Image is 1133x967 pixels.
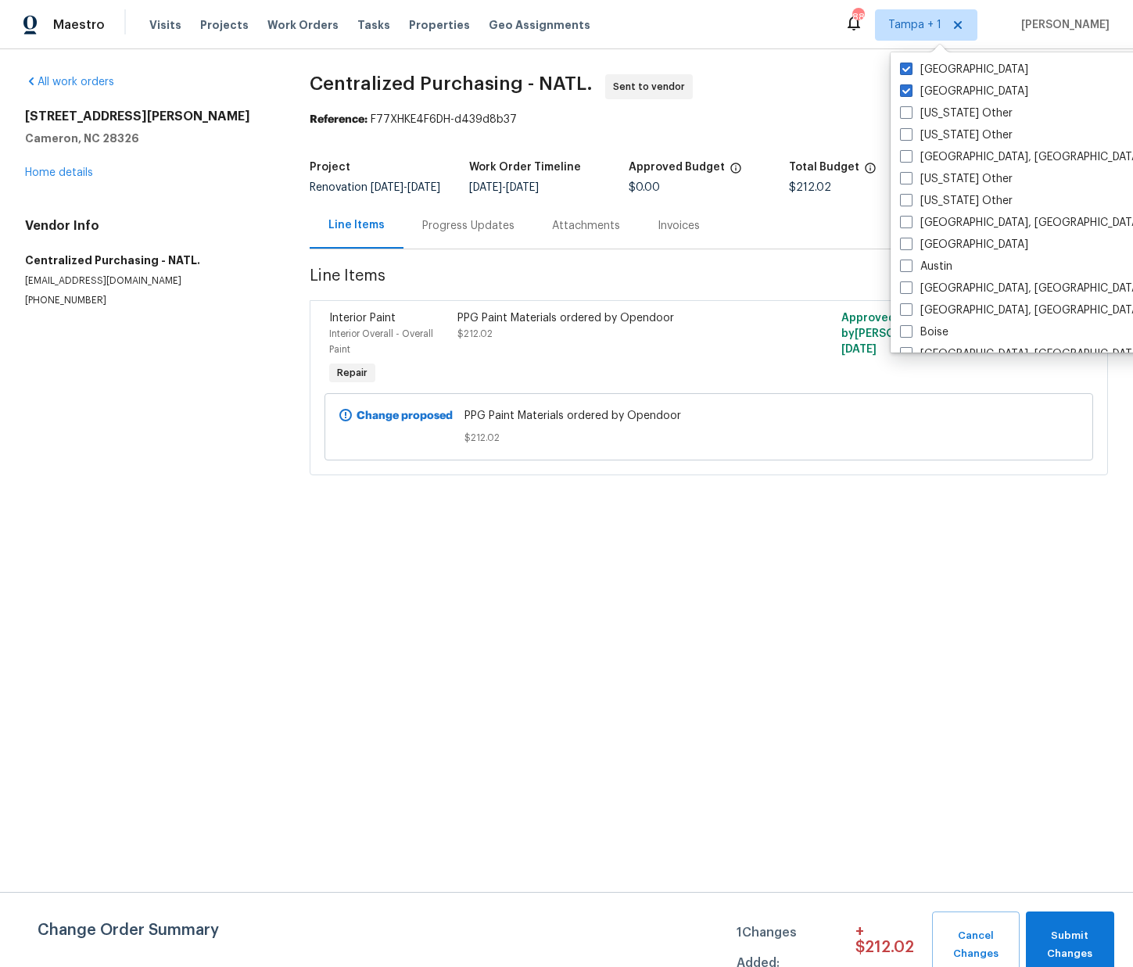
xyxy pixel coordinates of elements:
[328,217,385,233] div: Line Items
[469,182,539,193] span: -
[900,84,1028,99] label: [GEOGRAPHIC_DATA]
[613,79,691,95] span: Sent to vendor
[730,162,742,182] span: The total cost of line items that have been approved by both Opendoor and the Trade Partner. This...
[789,162,859,173] h5: Total Budget
[25,294,272,307] p: [PHONE_NUMBER]
[25,274,272,288] p: [EMAIL_ADDRESS][DOMAIN_NAME]
[464,408,954,424] span: PPG Paint Materials ordered by Opendoor
[552,218,620,234] div: Attachments
[371,182,440,193] span: -
[25,167,93,178] a: Home details
[329,329,433,354] span: Interior Overall - Overall Paint
[310,182,440,193] span: Renovation
[200,17,249,33] span: Projects
[888,17,941,33] span: Tampa + 1
[658,218,700,234] div: Invoices
[469,162,581,173] h5: Work Order Timeline
[149,17,181,33] span: Visits
[864,162,877,182] span: The total cost of line items that have been proposed by Opendoor. This sum includes line items th...
[900,106,1013,121] label: [US_STATE] Other
[407,182,440,193] span: [DATE]
[900,193,1013,209] label: [US_STATE] Other
[900,259,952,274] label: Austin
[25,109,272,124] h2: [STREET_ADDRESS][PERSON_NAME]
[25,77,114,88] a: All work orders
[25,252,272,268] h5: Centralized Purchasing - NATL.
[53,17,105,33] span: Maestro
[422,218,515,234] div: Progress Updates
[900,62,1028,77] label: [GEOGRAPHIC_DATA]
[841,344,877,355] span: [DATE]
[1015,17,1110,33] span: [PERSON_NAME]
[357,20,390,30] span: Tasks
[310,268,1024,297] span: Line Items
[629,162,725,173] h5: Approved Budget
[267,17,339,33] span: Work Orders
[457,329,493,338] span: $212.02
[357,410,453,421] b: Change proposed
[331,365,374,381] span: Repair
[25,131,272,146] h5: Cameron, NC 28326
[409,17,470,33] span: Properties
[900,324,948,340] label: Boise
[329,313,396,324] span: Interior Paint
[25,218,272,234] h4: Vendor Info
[469,182,502,193] span: [DATE]
[310,114,368,125] b: Reference:
[789,182,831,193] span: $212.02
[852,9,863,25] div: 88
[900,237,1028,252] label: [GEOGRAPHIC_DATA]
[900,171,1013,187] label: [US_STATE] Other
[841,313,957,355] span: Approved by [PERSON_NAME] on
[310,74,593,93] span: Centralized Purchasing - NATL.
[310,112,1108,127] div: F77XHKE4F6DH-d439d8b37
[629,182,660,193] span: $0.00
[900,127,1013,143] label: [US_STATE] Other
[506,182,539,193] span: [DATE]
[489,17,590,33] span: Geo Assignments
[457,310,769,326] div: PPG Paint Materials ordered by Opendoor
[371,182,403,193] span: [DATE]
[310,162,350,173] h5: Project
[464,430,954,446] span: $212.02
